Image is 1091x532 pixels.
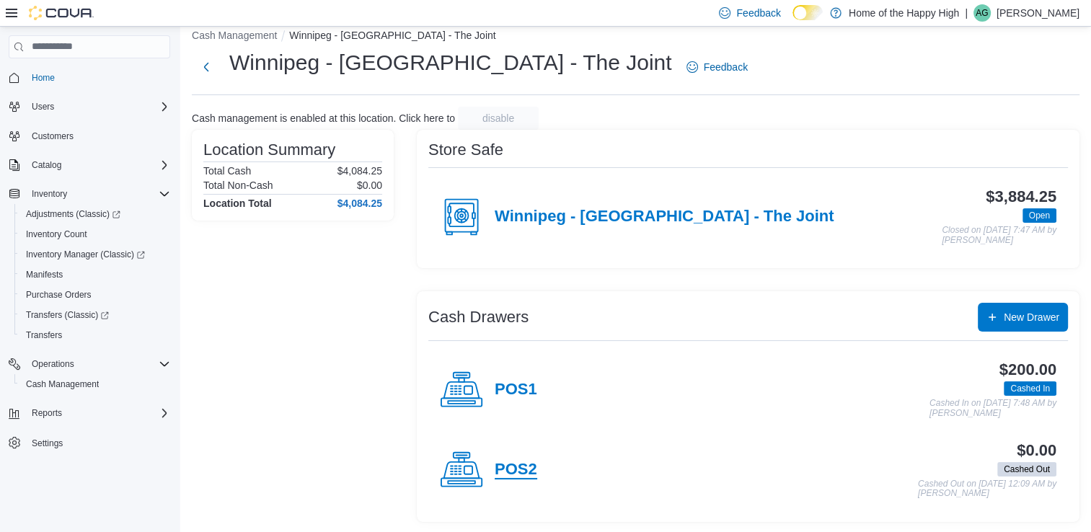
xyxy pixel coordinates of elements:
a: Cash Management [20,376,105,393]
span: Inventory [26,185,170,203]
a: Purchase Orders [20,286,97,303]
h1: Winnipeg - [GEOGRAPHIC_DATA] - The Joint [229,48,672,77]
a: Feedback [681,53,754,81]
p: Cash management is enabled at this location. Click here to [192,112,455,124]
span: Inventory Manager (Classic) [20,246,170,263]
nav: An example of EuiBreadcrumbs [192,28,1079,45]
nav: Complex example [9,61,170,491]
h4: Location Total [203,198,272,209]
h4: $4,084.25 [337,198,382,209]
button: Cash Management [14,374,176,394]
span: Transfers (Classic) [20,306,170,324]
span: Users [26,98,170,115]
span: disable [482,111,514,125]
span: Purchase Orders [20,286,170,303]
span: Cash Management [26,378,99,390]
span: Cash Management [20,376,170,393]
span: Operations [32,358,74,370]
span: Transfers [26,329,62,341]
a: Customers [26,128,79,145]
a: Inventory Manager (Classic) [14,244,176,265]
div: Armando Galan Cedeno [973,4,991,22]
span: Feedback [704,60,748,74]
span: Catalog [26,156,170,174]
h3: Cash Drawers [428,309,529,326]
button: Manifests [14,265,176,285]
span: Adjustments (Classic) [26,208,120,220]
button: disable [458,107,539,130]
span: Home [26,68,170,87]
span: Inventory [32,188,67,200]
button: Operations [26,355,80,373]
span: AG [976,4,988,22]
button: Inventory Count [14,224,176,244]
span: Cashed In [1010,382,1050,395]
p: Home of the Happy High [849,4,959,22]
span: New Drawer [1004,310,1059,324]
button: Reports [26,404,68,422]
a: Inventory Manager (Classic) [20,246,151,263]
h6: Total Cash [203,165,251,177]
p: Cashed In on [DATE] 7:48 AM by [PERSON_NAME] [929,399,1056,418]
button: Inventory [3,184,176,204]
button: Users [3,97,176,117]
button: Home [3,67,176,88]
span: Cashed In [1004,381,1056,396]
span: Purchase Orders [26,289,92,301]
a: Transfers (Classic) [20,306,115,324]
span: Home [32,72,55,84]
button: Next [192,53,221,81]
span: Inventory Count [26,229,87,240]
a: Adjustments (Classic) [20,205,126,223]
h6: Total Non-Cash [203,179,273,191]
h3: Location Summary [203,141,335,159]
button: Catalog [3,155,176,175]
h3: $0.00 [1017,442,1056,459]
button: Operations [3,354,176,374]
span: Catalog [32,159,61,171]
span: Inventory Count [20,226,170,243]
a: Adjustments (Classic) [14,204,176,224]
span: Cashed Out [997,462,1056,476]
h4: POS2 [495,461,537,479]
a: Inventory Count [20,226,93,243]
button: Transfers [14,325,176,345]
a: Transfers [20,327,68,344]
span: Customers [32,130,74,142]
input: Dark Mode [792,5,823,20]
p: $0.00 [357,179,382,191]
a: Settings [26,435,69,452]
h4: POS1 [495,381,537,399]
button: Settings [3,432,176,453]
h4: Winnipeg - [GEOGRAPHIC_DATA] - The Joint [495,208,834,226]
span: Feedback [736,6,780,20]
button: New Drawer [978,303,1068,332]
span: Customers [26,127,170,145]
a: Manifests [20,266,69,283]
span: Users [32,101,54,112]
button: Users [26,98,60,115]
button: Inventory [26,185,73,203]
span: Operations [26,355,170,373]
h3: $200.00 [999,361,1056,378]
h3: $3,884.25 [986,188,1056,205]
span: Settings [26,433,170,451]
a: Transfers (Classic) [14,305,176,325]
p: Closed on [DATE] 7:47 AM by [PERSON_NAME] [942,226,1056,245]
button: Customers [3,125,176,146]
button: Catalog [26,156,67,174]
p: $4,084.25 [337,165,382,177]
img: Cova [29,6,94,20]
button: Winnipeg - [GEOGRAPHIC_DATA] - The Joint [289,30,495,41]
span: Inventory Manager (Classic) [26,249,145,260]
a: Home [26,69,61,87]
h3: Store Safe [428,141,503,159]
span: Reports [32,407,62,419]
span: Manifests [20,266,170,283]
button: Cash Management [192,30,277,41]
button: Purchase Orders [14,285,176,305]
button: Reports [3,403,176,423]
p: | [965,4,968,22]
span: Open [1022,208,1056,223]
